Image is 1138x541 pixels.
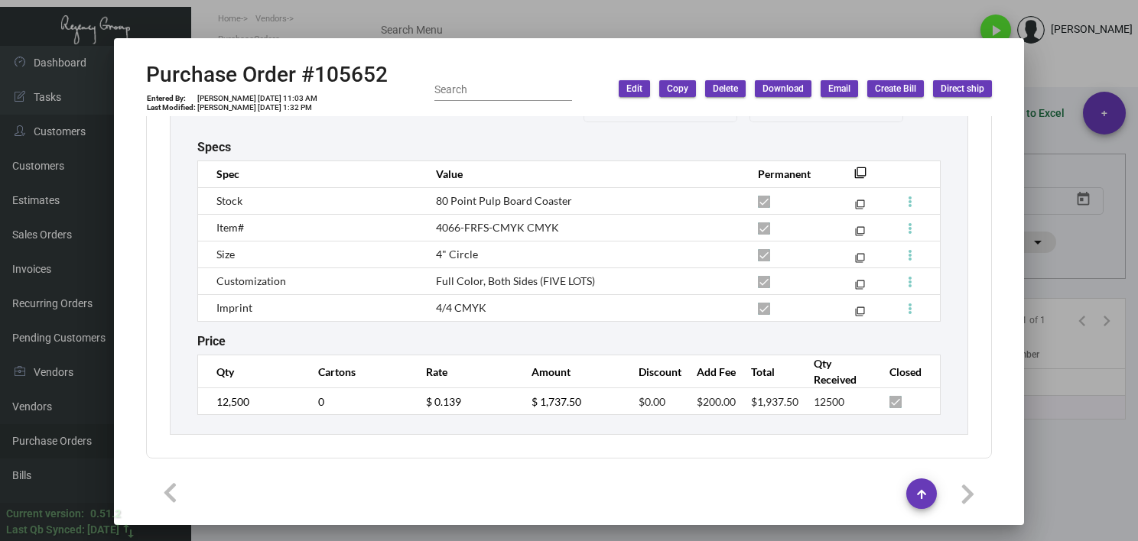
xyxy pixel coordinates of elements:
[762,83,804,96] span: Download
[436,274,595,287] span: Full Color, Both Sides (FIVE LOTS)
[516,355,624,388] th: Amount
[874,355,941,388] th: Closed
[855,202,865,212] mat-icon: filter_none
[743,160,832,187] th: Permanent
[216,221,244,234] span: Item#
[6,522,119,538] div: Last Qb Synced: [DATE]
[146,103,197,112] td: Last Modified:
[197,140,231,154] h2: Specs
[436,221,559,234] span: 4066-FRFS-CMYK CMYK
[855,229,865,239] mat-icon: filter_none
[821,80,858,97] button: Email
[659,80,696,97] button: Copy
[854,171,867,183] mat-icon: filter_none
[6,506,84,522] div: Current version:
[941,83,984,96] span: Direct ship
[303,355,410,388] th: Cartons
[697,395,736,408] span: $200.00
[436,248,478,261] span: 4" Circle
[421,160,743,187] th: Value
[751,395,798,408] span: $1,937.50
[875,83,916,96] span: Create Bill
[713,83,738,96] span: Delete
[146,94,197,103] td: Entered By:
[197,355,303,388] th: Qty
[681,355,736,388] th: Add Fee
[619,80,650,97] button: Edit
[216,274,286,287] span: Customization
[623,355,681,388] th: Discount
[197,103,318,112] td: [PERSON_NAME] [DATE] 1:32 PM
[855,283,865,293] mat-icon: filter_none
[814,395,844,408] span: 12500
[855,256,865,266] mat-icon: filter_none
[667,83,688,96] span: Copy
[798,355,874,388] th: Qty Received
[197,334,226,348] h2: Price
[146,62,388,88] h2: Purchase Order #105652
[411,355,516,388] th: Rate
[828,83,850,96] span: Email
[626,83,642,96] span: Edit
[436,194,572,207] span: 80 Point Pulp Board Coaster
[197,160,420,187] th: Spec
[216,194,242,207] span: Stock
[216,301,252,314] span: Imprint
[216,248,235,261] span: Size
[436,301,486,314] span: 4/4 CMYK
[933,80,992,97] button: Direct ship
[705,80,746,97] button: Delete
[867,80,924,97] button: Create Bill
[639,395,665,408] span: $0.00
[736,355,798,388] th: Total
[90,506,121,522] div: 0.51.2
[855,309,865,319] mat-icon: filter_none
[755,80,811,97] button: Download
[197,94,318,103] td: [PERSON_NAME] [DATE] 11:03 AM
